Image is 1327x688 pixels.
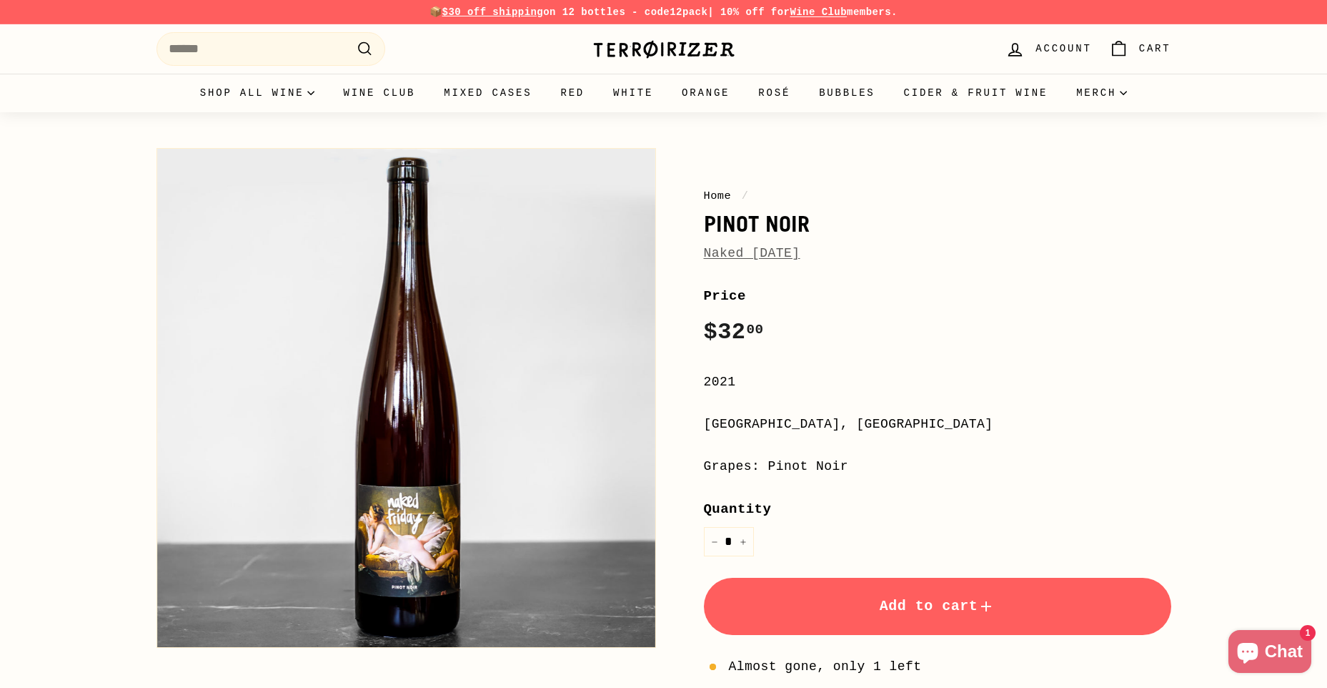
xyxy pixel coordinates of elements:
nav: breadcrumbs [704,187,1171,205]
div: 2021 [704,372,1171,393]
button: Increase item quantity by one [732,527,754,556]
div: [GEOGRAPHIC_DATA], [GEOGRAPHIC_DATA] [704,414,1171,435]
div: Primary [128,74,1200,112]
a: Wine Club [790,6,847,18]
a: Rosé [744,74,805,112]
summary: Merch [1062,74,1141,112]
a: Orange [667,74,744,112]
button: Add to cart [704,578,1171,635]
a: Naked [DATE] [704,246,800,260]
label: Quantity [704,498,1171,520]
a: Cart [1100,28,1180,70]
sup: 00 [746,322,763,338]
button: Reduce item quantity by one [704,527,725,556]
input: quantity [704,527,754,556]
span: Almost gone, only 1 left [729,657,922,677]
label: Price [704,285,1171,307]
strong: 12pack [670,6,707,18]
span: Account [1035,41,1091,56]
a: Mixed Cases [429,74,546,112]
a: Red [546,74,599,112]
span: / [738,190,752,202]
h1: Pinot Noir [704,212,1171,236]
a: Account [997,28,1100,70]
a: Home [704,190,732,202]
a: Cider & Fruit Wine [890,74,1063,112]
p: 📦 on 12 bottles - code | 10% off for members. [156,4,1171,20]
summary: Shop all wine [186,74,329,112]
a: White [599,74,667,112]
span: Cart [1139,41,1171,56]
span: $30 off shipping [442,6,544,18]
span: $32 [704,319,764,345]
a: Wine Club [329,74,429,112]
span: Add to cart [880,598,995,614]
inbox-online-store-chat: Shopify online store chat [1224,630,1316,677]
a: Bubbles [805,74,889,112]
div: Grapes: Pinot Noir [704,456,1171,477]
